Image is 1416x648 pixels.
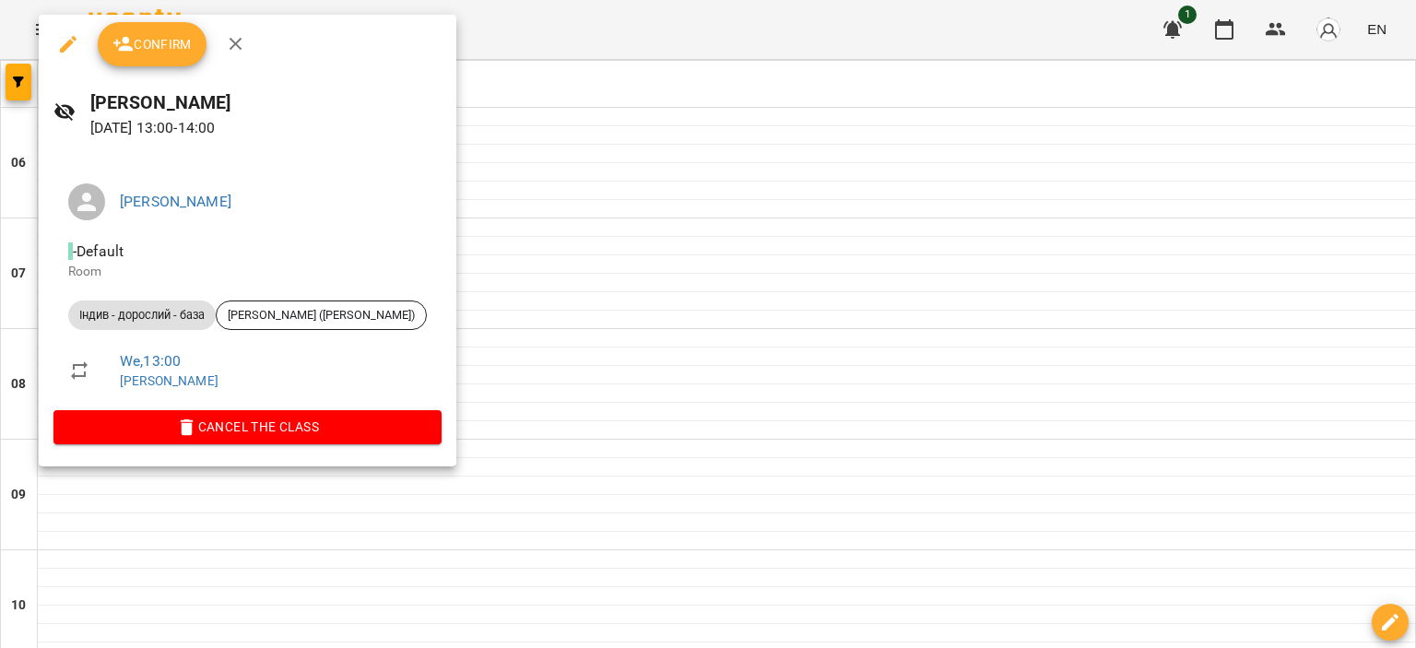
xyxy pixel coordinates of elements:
[68,263,427,281] p: Room
[112,33,192,55] span: Confirm
[68,242,127,260] span: - Default
[53,410,442,443] button: Cancel the class
[68,307,216,324] span: Індив - дорослий - база
[217,307,426,324] span: [PERSON_NAME] ([PERSON_NAME])
[216,300,427,330] div: [PERSON_NAME] ([PERSON_NAME])
[90,117,442,139] p: [DATE] 13:00 - 14:00
[120,352,181,370] a: We , 13:00
[68,416,427,438] span: Cancel the class
[120,193,231,210] a: [PERSON_NAME]
[90,88,442,117] h6: [PERSON_NAME]
[98,22,206,66] button: Confirm
[120,373,218,388] a: [PERSON_NAME]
